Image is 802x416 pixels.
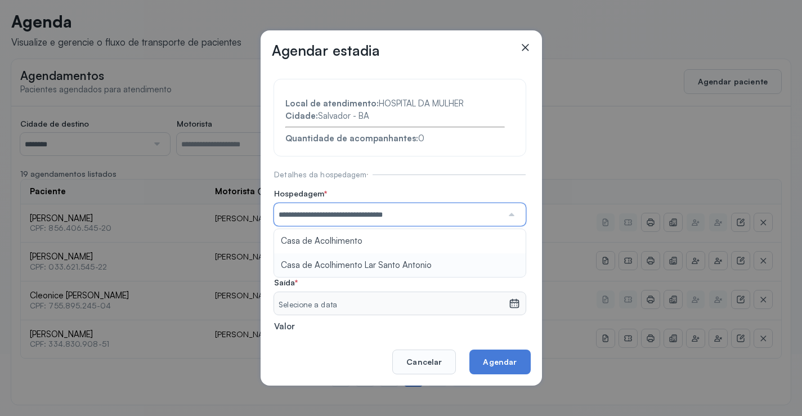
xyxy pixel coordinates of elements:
[272,42,380,59] h3: Agendar estadia
[469,350,530,374] button: Agendar
[274,170,366,180] span: Detalhes da hospedagem
[279,299,504,311] small: Selecione a data
[274,321,295,332] span: Valor
[274,278,298,288] span: Saída
[285,110,318,121] strong: Cidade:
[392,350,456,374] button: Cancelar
[285,132,505,145] div: 0
[274,229,526,253] li: Casa de Acolhimento
[285,97,505,110] div: HOSPITAL DA MULHER
[285,110,505,123] div: Salvador - BA
[274,189,327,199] span: Hospedagem
[274,253,526,278] li: Casa de Acolhimento Lar Santo Antonio
[285,133,418,144] strong: Quantidade de acompanhantes:
[285,98,379,109] strong: Local de atendimento:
